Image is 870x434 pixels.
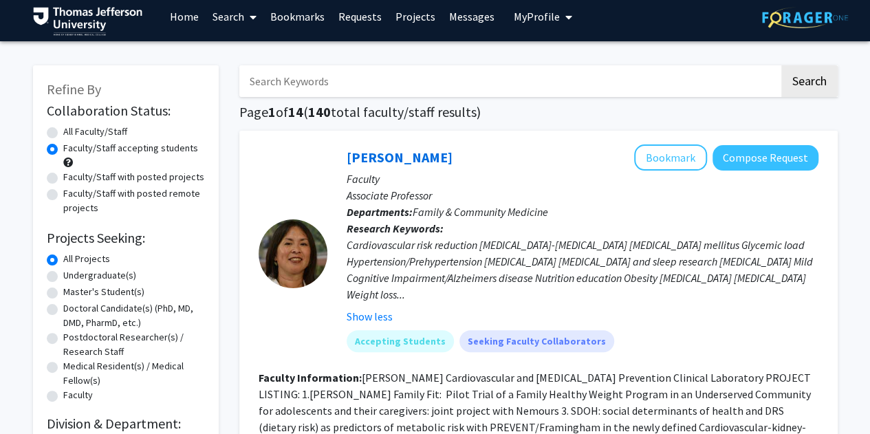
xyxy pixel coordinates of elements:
h2: Projects Seeking: [47,230,205,246]
button: Compose Request to Cynthia Cheng [713,145,818,171]
label: Faculty/Staff with posted projects [63,170,204,184]
img: ForagerOne Logo [762,7,848,28]
mat-chip: Seeking Faculty Collaborators [459,330,614,352]
span: Refine By [47,80,101,98]
button: Search [781,65,838,97]
b: Faculty Information: [259,371,362,384]
label: All Projects [63,252,110,266]
h2: Collaboration Status: [47,102,205,119]
a: [PERSON_NAME] [347,149,453,166]
span: My Profile [514,10,560,23]
img: Thomas Jefferson University Logo [33,7,143,36]
span: 140 [308,103,331,120]
b: Research Keywords: [347,221,444,235]
label: Faculty/Staff with posted remote projects [63,186,205,215]
button: Show less [347,308,393,325]
p: Associate Professor [347,187,818,204]
mat-chip: Accepting Students [347,330,454,352]
label: Doctoral Candidate(s) (PhD, MD, DMD, PharmD, etc.) [63,301,205,330]
label: All Faculty/Staff [63,124,127,139]
h1: Page of ( total faculty/staff results) [239,104,838,120]
input: Search Keywords [239,65,779,97]
label: Undergraduate(s) [63,268,136,283]
label: Master's Student(s) [63,285,144,299]
b: Departments: [347,205,413,219]
iframe: Chat [10,372,58,424]
h2: Division & Department: [47,415,205,432]
span: 1 [268,103,276,120]
label: Postdoctoral Researcher(s) / Research Staff [63,330,205,359]
span: Family & Community Medicine [413,205,548,219]
span: 14 [288,103,303,120]
label: Faculty/Staff accepting students [63,141,198,155]
p: Faculty [347,171,818,187]
div: Cardiovascular risk reduction [MEDICAL_DATA]-[MEDICAL_DATA] [MEDICAL_DATA] mellitus Glycemic load... [347,237,818,303]
label: Faculty [63,388,93,402]
label: Medical Resident(s) / Medical Fellow(s) [63,359,205,388]
button: Add Cynthia Cheng to Bookmarks [634,144,707,171]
